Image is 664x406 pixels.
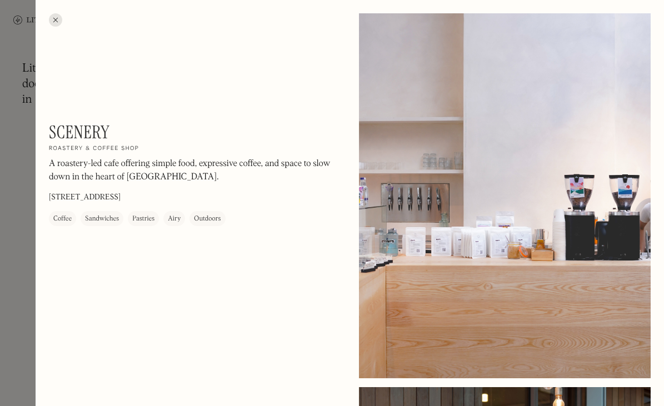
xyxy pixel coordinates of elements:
[49,122,109,143] h1: Scenery
[49,146,139,153] h2: Roastery & coffee shop
[85,214,119,225] div: Sandwiches
[49,192,121,204] p: [STREET_ADDRESS]
[132,214,154,225] div: Pastries
[168,214,181,225] div: Airy
[49,158,341,184] p: A roastery-led cafe offering simple food, expressive coffee, and space to slow down in the heart ...
[194,214,221,225] div: Outdoors
[53,214,72,225] div: Coffee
